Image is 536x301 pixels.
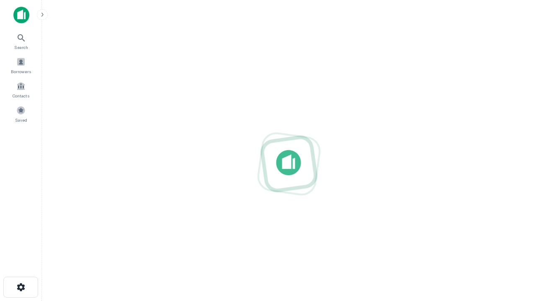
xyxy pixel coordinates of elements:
img: capitalize-icon.png [13,7,29,23]
a: Contacts [3,78,39,101]
a: Saved [3,102,39,125]
span: Saved [15,117,27,123]
span: Contacts [13,92,29,99]
a: Search [3,30,39,52]
span: Borrowers [11,68,31,75]
iframe: Chat Widget [494,207,536,247]
span: Search [14,44,28,51]
a: Borrowers [3,54,39,77]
